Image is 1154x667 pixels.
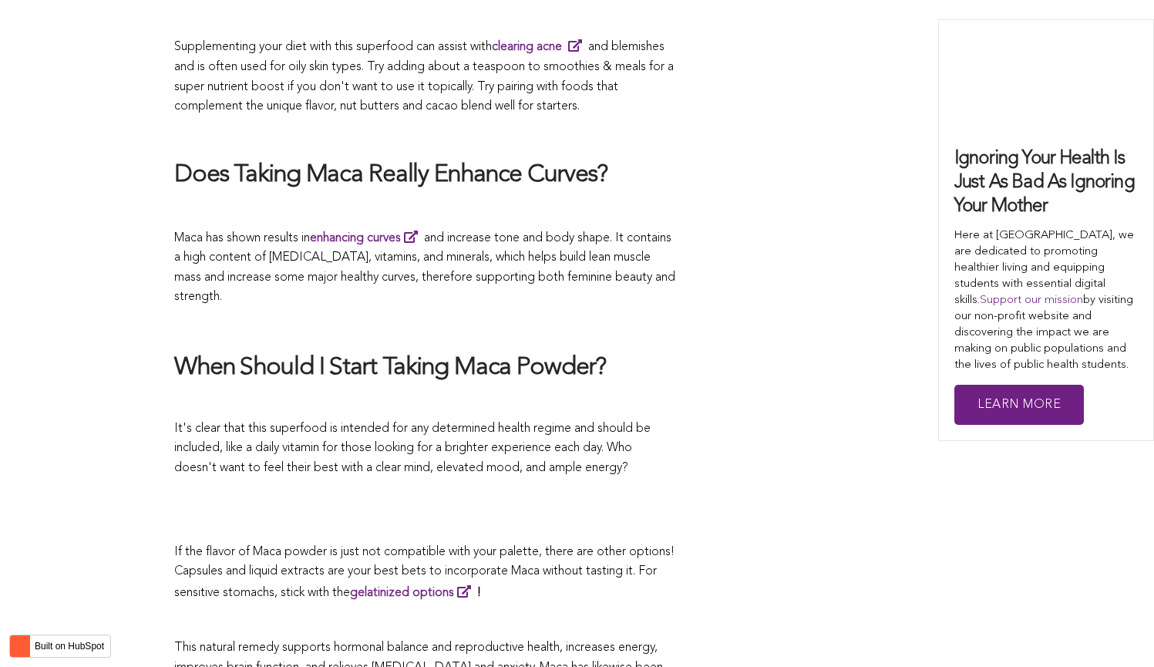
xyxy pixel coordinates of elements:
strong: clearing acne [492,41,562,53]
span: Supplementing your diet with this superfood can assist with and blemishes and is often used for o... [174,41,674,113]
span: If the flavor of Maca powder is just not compatible with your palette, there are other options! C... [174,546,675,599]
strong: ! [350,587,481,599]
button: Built on HubSpot [9,635,111,658]
strong: enhancing curves [310,232,401,244]
span: It's clear that this superfood is intended for any determined health regime and should be include... [174,423,651,474]
span: Maca has shown results in and increase tone and body shape. It contains a high content of [MEDICA... [174,232,675,304]
a: gelatinized options [350,587,477,599]
a: clearing acne [492,41,588,53]
img: HubSpot sprocket logo [10,637,29,655]
h2: When Should I Start Taking Maca Powder? [174,352,675,385]
a: Learn More [954,385,1084,426]
h2: Does Taking Maca Really Enhance Curves? [174,160,675,192]
a: enhancing curves [310,232,424,244]
iframe: Chat Widget [1077,593,1154,667]
label: Built on HubSpot [29,636,110,656]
